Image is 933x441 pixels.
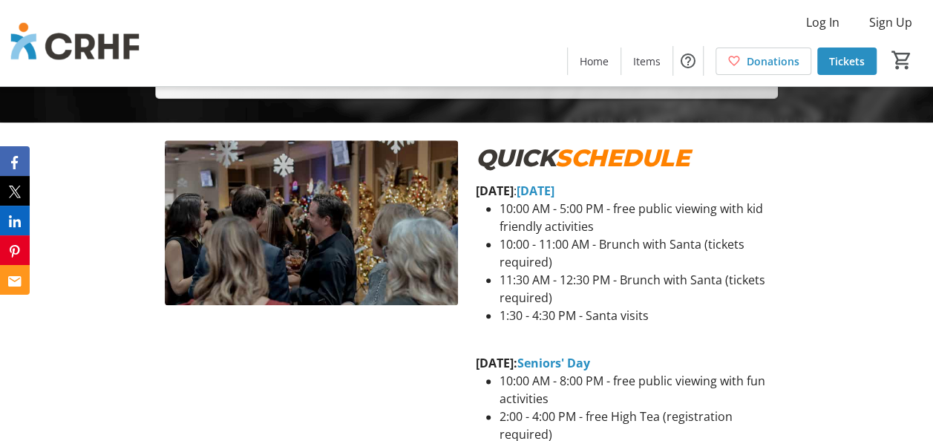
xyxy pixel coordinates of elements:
[817,48,877,75] a: Tickets
[580,53,609,69] span: Home
[857,10,924,34] button: Sign Up
[869,13,912,31] span: Sign Up
[673,46,703,76] button: Help
[500,200,769,235] li: 10:00 AM - 5:00 PM - free public viewing with kid friendly activities
[165,140,458,305] img: undefined
[633,53,661,69] span: Items
[568,48,621,75] a: Home
[476,355,517,371] strong: [DATE]:
[476,143,556,172] em: QUICK
[806,13,839,31] span: Log In
[500,372,769,408] li: 10:00 AM - 8:00 PM - free public viewing with fun activities
[888,47,915,73] button: Cart
[747,53,799,69] span: Donations
[500,235,769,271] li: 10:00 - 11:00 AM - Brunch with Santa (tickets required)
[9,6,141,80] img: Chinook Regional Hospital Foundation's Logo
[621,48,672,75] a: Items
[500,271,769,307] li: 11:30 AM - 12:30 PM - Brunch with Santa (tickets required)
[476,183,514,199] strong: [DATE]
[555,143,690,172] em: SCHEDULE
[476,182,769,200] p: :
[716,48,811,75] a: Donations
[517,183,554,199] strong: [DATE]
[500,307,769,324] li: 1:30 - 4:30 PM - Santa visits
[794,10,851,34] button: Log In
[517,355,590,371] strong: Seniors' Day
[829,53,865,69] span: Tickets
